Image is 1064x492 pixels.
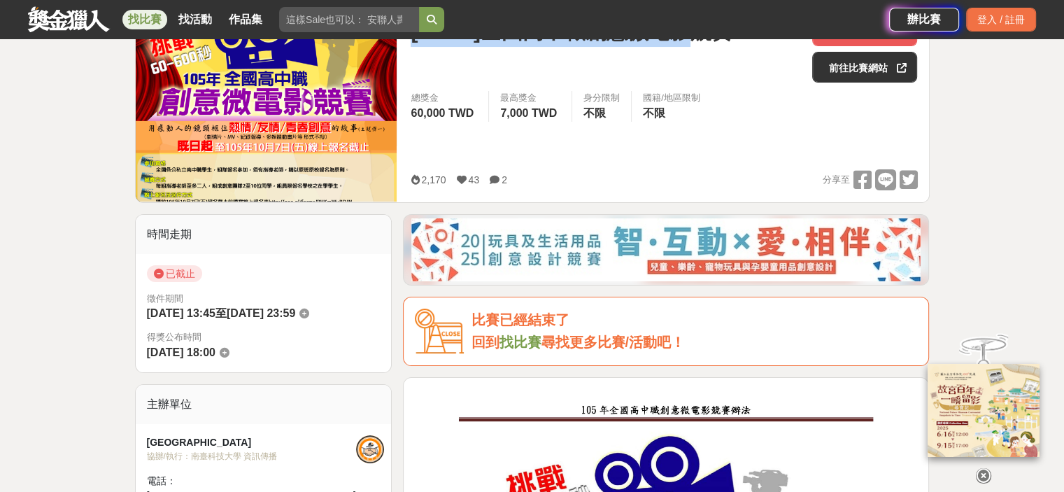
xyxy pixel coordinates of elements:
[500,91,560,105] span: 最高獎金
[147,293,183,304] span: 徵件期間
[147,450,356,463] div: 協辦/執行： 南臺科技大學 資訊傳播
[147,346,215,358] span: [DATE] 18:00
[136,385,392,424] div: 主辦單位
[643,91,700,105] div: 國籍/地區限制
[500,107,557,119] span: 7,000 TWD
[499,335,541,350] a: 找比賽
[411,107,474,119] span: 60,000 TWD
[822,169,849,190] span: 分享至
[471,335,499,350] span: 回到
[136,215,392,254] div: 時間走期
[147,330,381,344] span: 得獎公布時間
[147,435,356,450] div: [GEOGRAPHIC_DATA]
[583,107,606,119] span: 不限
[223,10,268,29] a: 作品集
[643,107,665,119] span: 不限
[415,309,464,354] img: Icon
[215,307,227,319] span: 至
[889,8,959,31] a: 辦比賽
[421,174,446,185] span: 2,170
[583,91,620,105] div: 身分限制
[471,309,917,332] div: 比賽已經結束了
[928,364,1040,457] img: 968ab78a-c8e5-4181-8f9d-94c24feca916.png
[173,10,218,29] a: 找活動
[136,4,397,202] img: Cover Image
[227,307,295,319] span: [DATE] 23:59
[469,174,480,185] span: 43
[502,174,507,185] span: 2
[147,265,202,282] span: 已截止
[147,307,215,319] span: [DATE] 13:45
[279,7,419,32] input: 這樣Sale也可以： 安聯人壽創意銷售法募集
[812,52,917,83] a: 前往比賽網站
[411,91,477,105] span: 總獎金
[966,8,1036,31] div: 登入 / 註冊
[411,218,921,281] img: d4b53da7-80d9-4dd2-ac75-b85943ec9b32.jpg
[541,335,685,350] span: 尋找更多比賽/活動吧！
[122,10,167,29] a: 找比賽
